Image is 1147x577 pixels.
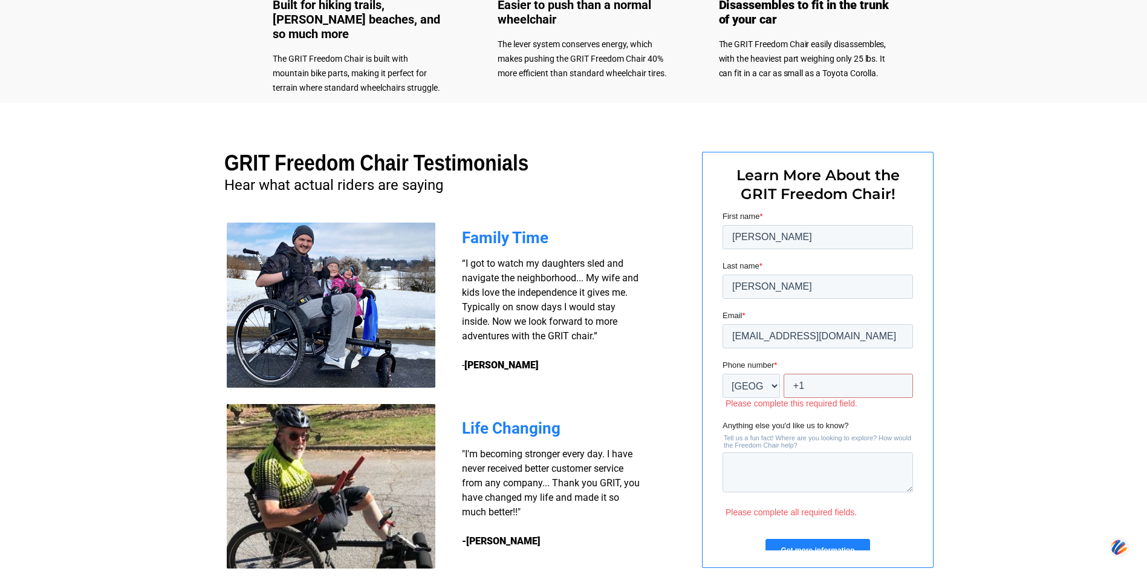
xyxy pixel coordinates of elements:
[462,448,640,518] span: "I'm becoming stronger every day. I have never received better customer service from any company....
[736,166,900,203] span: Learn More About the GRIT Freedom Chair!
[1109,536,1129,559] img: svg+xml;base64,PHN2ZyB3aWR0aD0iNDQiIGhlaWdodD0iNDQiIHZpZXdCb3g9IjAgMCA0NCA0NCIgZmlsbD0ibm9uZSIgeG...
[719,39,886,78] span: The GRIT Freedom Chair easily disassembles, with the heaviest part weighing only 25 lbs. It can f...
[462,229,548,247] span: Family Time
[462,258,638,371] span: “I got to watch my daughters sled and navigate the neighborhood... My wife and kids love the inde...
[464,359,539,371] strong: [PERSON_NAME]
[273,54,440,93] span: The GRIT Freedom Chair is built with mountain bike parts, making it perfect for terrain where sta...
[462,419,561,437] span: Life Changing
[224,151,528,175] span: GRIT Freedom Chair Testimonials
[224,177,443,194] span: Hear what actual riders are saying
[498,39,667,78] span: The lever system conserves energy, which makes pushing the GRIT Freedom Chair 40% more efficient ...
[723,210,913,572] iframe: Form 0
[462,535,541,547] strong: -[PERSON_NAME]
